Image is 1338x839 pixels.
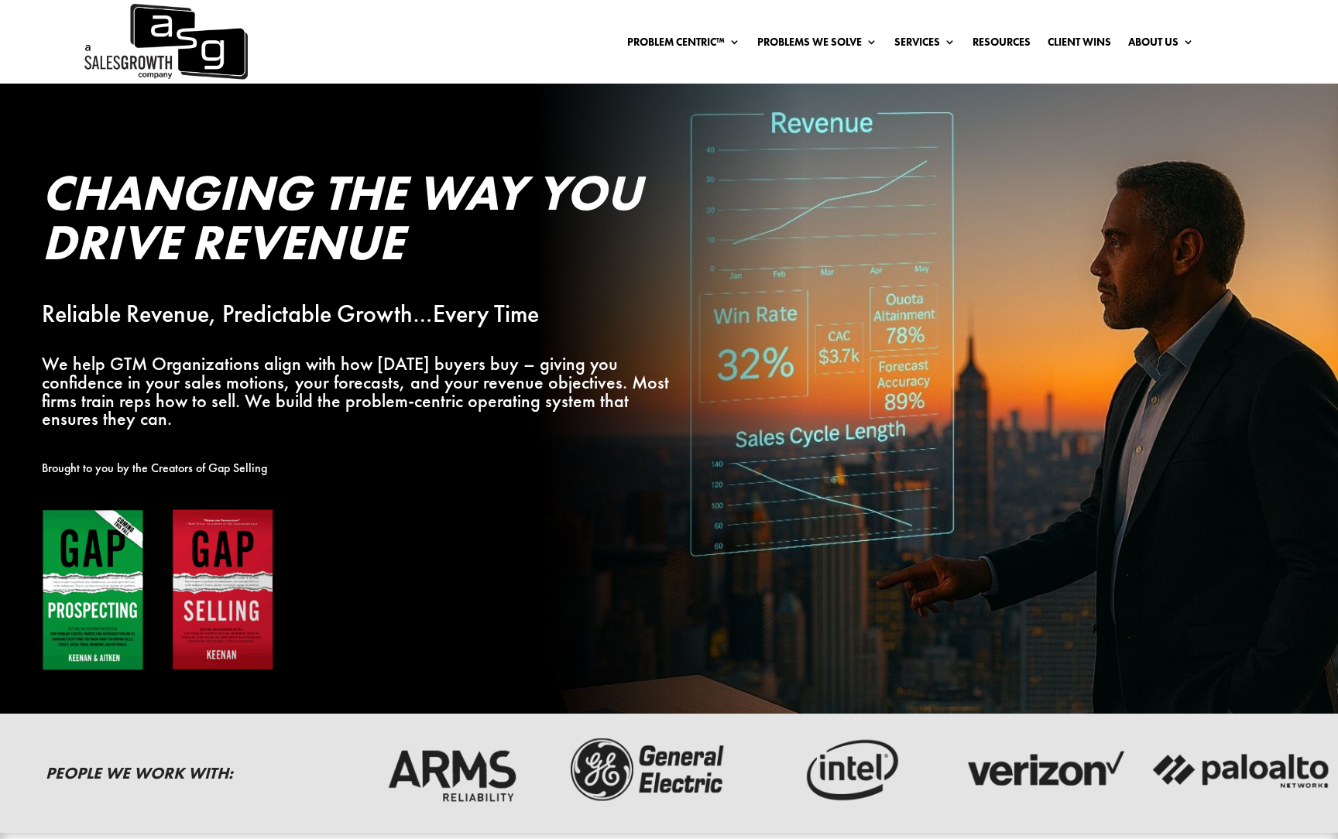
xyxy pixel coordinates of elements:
p: We help GTM Organizations align with how [DATE] buyers buy – giving you confidence in your sales ... [42,354,689,428]
img: arms-reliability-logo-dark [361,734,543,806]
a: About Us [1128,36,1194,53]
img: ge-logo-dark [558,734,740,806]
h2: Changing the Way You Drive Revenue [42,168,689,275]
img: palato-networks-logo-dark [1151,734,1333,806]
a: Problem Centric™ [627,36,740,53]
a: Services [894,36,955,53]
img: Gap Books [42,509,274,672]
a: Resources [973,36,1031,53]
a: Problems We Solve [757,36,877,53]
a: Client Wins [1048,36,1111,53]
p: Reliable Revenue, Predictable Growth…Every Time [42,305,689,324]
img: verizon-logo-dark [953,734,1135,806]
p: Brought to you by the Creators of Gap Selling [42,459,689,478]
img: intel-logo-dark [756,734,938,806]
